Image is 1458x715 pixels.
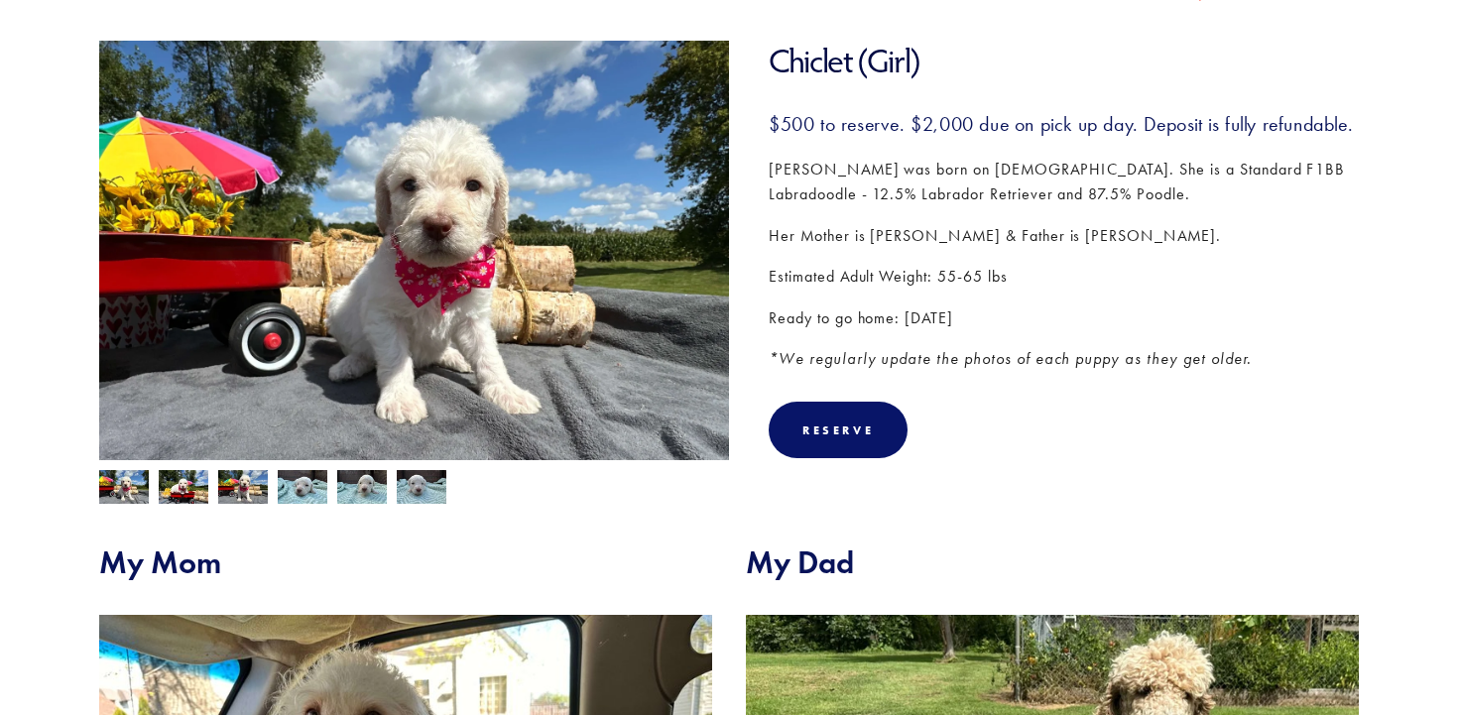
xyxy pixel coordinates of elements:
[337,470,387,508] img: Chiclet 2.jpg
[802,422,874,437] div: Reserve
[769,157,1359,207] p: [PERSON_NAME] was born on [DEMOGRAPHIC_DATA]. She is a Standard F1BB Labradoodle - 12.5% Labrador...
[397,470,446,508] img: Chiclet 3.jpg
[99,543,712,581] h2: My Mom
[99,41,729,513] img: Chiclet 5.jpg
[769,223,1359,249] p: Her Mother is [PERSON_NAME] & Father is [PERSON_NAME].
[769,305,1359,331] p: Ready to go home: [DATE]
[746,543,1359,581] h2: My Dad
[159,470,208,508] img: Chiclet 4.jpg
[769,111,1359,137] h3: $500 to reserve. $2,000 due on pick up day. Deposit is fully refundable.
[769,264,1359,290] p: Estimated Adult Weight: 55-65 lbs
[769,349,1252,368] em: *We regularly update the photos of each puppy as they get older.
[218,470,268,508] img: Chiclet 6.jpg
[278,468,327,506] img: Chiclet 1.jpg
[769,402,908,458] div: Reserve
[99,470,149,508] img: Chiclet 5.jpg
[769,41,1359,81] h1: Chiclet (Girl)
